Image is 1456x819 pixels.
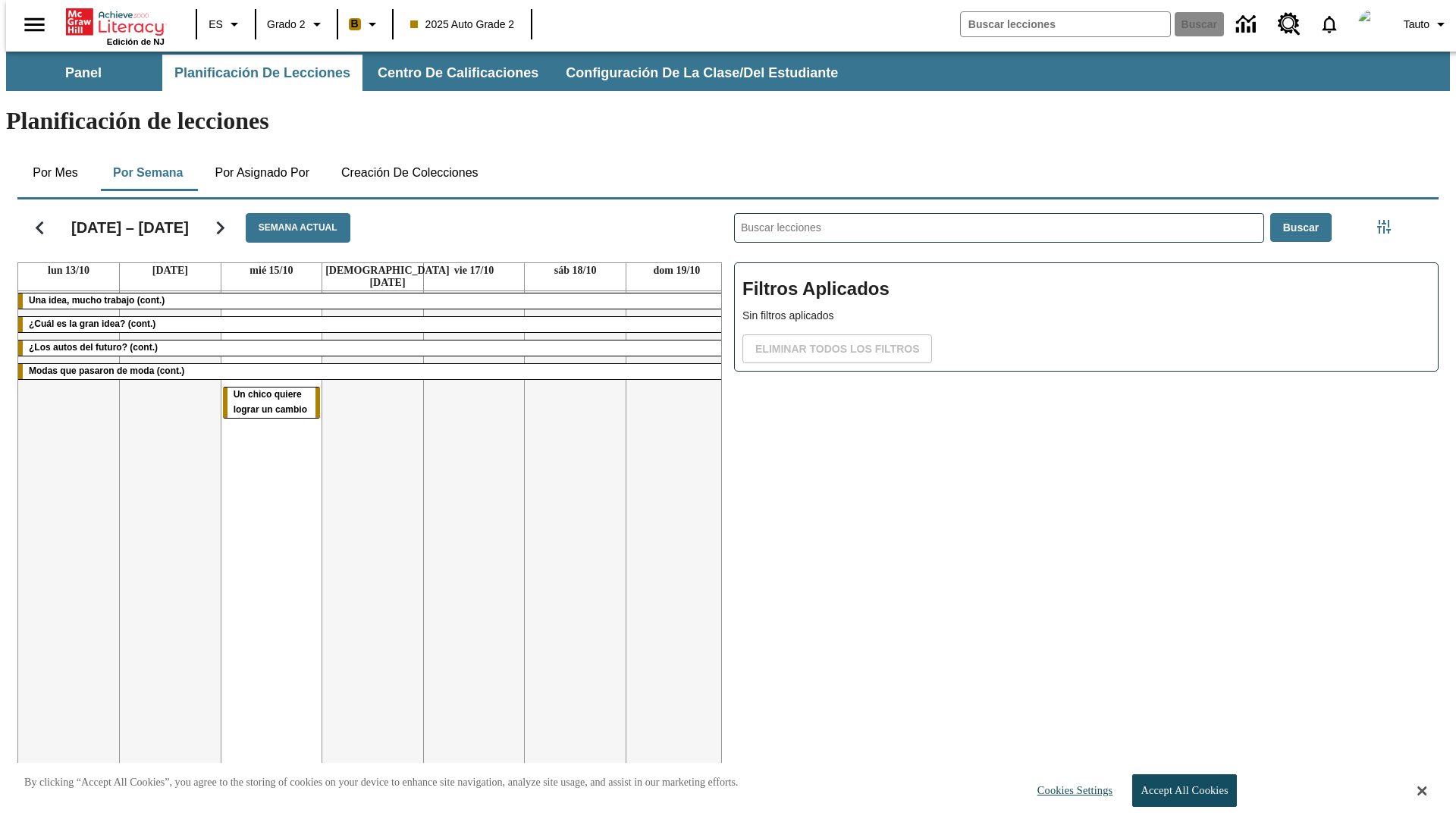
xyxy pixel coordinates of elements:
button: Accept All Cookies [1132,774,1236,807]
div: Un chico quiere lograr un cambio [223,388,321,418]
button: Escoja un nuevo avatar [1349,5,1398,44]
span: ¿Cuál es la gran idea? (cont.) [29,318,155,329]
button: Semana actual [246,213,350,243]
span: Panel [65,64,102,82]
span: Una idea, mucho trabajo (cont.) [29,295,165,306]
div: Portada [66,5,165,46]
a: Portada [66,7,165,37]
a: 16 de octubre de 2025 [322,263,453,290]
button: Regresar [20,209,59,247]
button: Creación de colecciones [329,155,491,191]
button: Perfil/Configuración [1398,11,1456,38]
div: Subbarra de navegación [6,52,1450,91]
button: Buscar [1270,213,1332,243]
p: Sin filtros aplicados [742,308,1430,324]
button: Centro de calificaciones [366,55,551,91]
button: Boost El color de la clase es anaranjado claro. Cambiar el color de la clase. [343,11,388,38]
div: Una idea, mucho trabajo (cont.) [18,293,727,309]
button: Por asignado por [202,155,322,191]
div: Subbarra de navegación [6,55,852,91]
div: Filtros Aplicados [734,262,1439,372]
button: Panel [8,55,159,91]
span: 2025 Auto Grade 2 [410,17,515,33]
a: Centro de información [1227,4,1269,45]
input: Buscar lecciones [735,214,1263,242]
button: Abrir el menú lateral [12,2,57,47]
span: ¿Los autos del futuro? (cont.) [29,342,158,353]
a: 13 de octubre de 2025 [45,263,93,278]
span: Modas que pasaron de moda (cont.) [29,366,184,376]
input: Buscar campo [961,12,1170,36]
img: avatar image [1358,9,1389,39]
span: ES [209,17,223,33]
h2: [DATE] – [DATE] [71,218,189,237]
button: Close [1417,784,1426,798]
a: Notificaciones [1310,5,1349,44]
div: Buscar [722,193,1439,789]
span: Tauto [1404,17,1429,33]
button: Por mes [17,155,93,191]
p: By clicking “Accept All Cookies”, you agree to the storing of cookies on your device to enhance s... [24,775,739,790]
a: Centro de recursos, Se abrirá en una pestaña nueva. [1269,4,1310,45]
span: Centro de calificaciones [378,64,538,82]
button: Configuración de la clase/del estudiante [554,55,850,91]
span: Grado 2 [267,17,306,33]
span: Edición de NJ [107,37,165,46]
a: 14 de octubre de 2025 [149,263,191,278]
div: Modas que pasaron de moda (cont.) [18,364,727,379]
button: Grado: Grado 2, Elige un grado [261,11,332,38]
div: Calendario [5,193,722,789]
button: Lenguaje: ES, Selecciona un idioma [202,11,250,38]
span: B [351,14,359,33]
button: Cookies Settings [1024,775,1119,806]
a: 15 de octubre de 2025 [246,263,296,278]
div: ¿Cuál es la gran idea? (cont.) [18,317,727,332]
a: 18 de octubre de 2025 [551,263,600,278]
div: ¿Los autos del futuro? (cont.) [18,340,727,356]
span: Planificación de lecciones [174,64,350,82]
h2: Filtros Aplicados [742,271,1430,308]
h1: Planificación de lecciones [6,107,1450,135]
span: Configuración de la clase/del estudiante [566,64,838,82]
button: Por semana [101,155,195,191]
button: Planificación de lecciones [162,55,362,91]
span: Un chico quiere lograr un cambio [234,389,307,415]
button: Seguir [201,209,240,247]
a: 19 de octubre de 2025 [651,263,704,278]
button: Menú lateral de filtros [1369,212,1399,242]
a: 17 de octubre de 2025 [451,263,497,278]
